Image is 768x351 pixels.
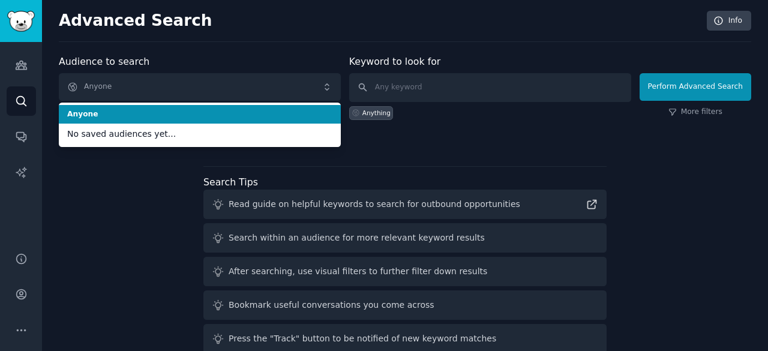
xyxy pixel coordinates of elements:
label: Audience to search [59,56,149,67]
span: No saved audiences yet... [67,128,332,140]
h2: Advanced Search [59,11,700,31]
span: Anyone [67,109,332,120]
a: More filters [668,107,722,118]
img: GummySearch logo [7,11,35,32]
div: After searching, use visual filters to further filter down results [229,265,487,278]
label: Search Tips [203,176,258,188]
button: Anyone [59,73,341,101]
ul: Anyone [59,103,341,147]
div: Press the "Track" button to be notified of new keyword matches [229,332,496,345]
div: Anything [362,109,391,117]
a: Info [707,11,751,31]
div: Bookmark useful conversations you come across [229,299,434,311]
div: Read guide on helpful keywords to search for outbound opportunities [229,198,520,211]
input: Any keyword [349,73,631,102]
label: Keyword to look for [349,56,441,67]
button: Perform Advanced Search [640,73,751,101]
div: Search within an audience for more relevant keyword results [229,232,485,244]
